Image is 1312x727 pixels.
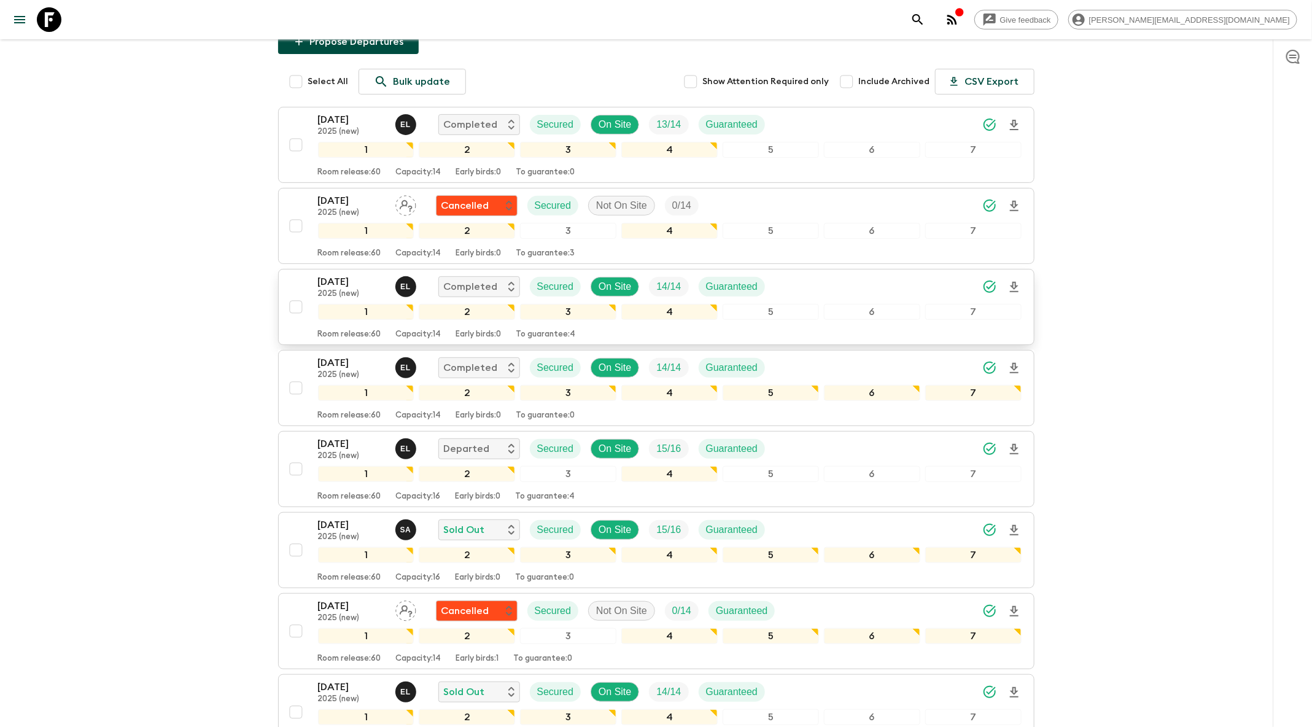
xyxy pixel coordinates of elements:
div: Not On Site [588,601,655,621]
span: Eleonora Longobardi [395,442,419,452]
p: Capacity: 14 [396,249,441,259]
div: Secured [527,601,579,621]
svg: Synced Successfully [982,360,997,375]
p: Sold Out [444,685,485,699]
p: [DATE] [318,680,386,694]
div: Not On Site [588,196,655,216]
p: Not On Site [596,198,647,213]
p: Guaranteed [706,279,758,294]
p: Capacity: 14 [396,411,441,421]
div: 1 [318,466,414,482]
svg: Synced Successfully [982,441,997,456]
div: 2 [419,628,515,644]
div: 3 [520,709,616,725]
p: Room release: 60 [318,330,381,340]
p: Completed [444,279,498,294]
p: S A [400,525,411,535]
p: Sold Out [444,523,485,537]
svg: Download Onboarding [1007,604,1022,619]
div: 6 [824,385,920,401]
div: 5 [723,142,819,158]
div: Secured [530,439,581,459]
p: Guaranteed [706,685,758,699]
a: Bulk update [359,69,466,95]
svg: Download Onboarding [1007,442,1022,457]
p: [DATE] [318,356,386,370]
div: 6 [824,466,920,482]
div: 2 [419,466,515,482]
p: On Site [599,685,631,699]
div: 6 [824,628,920,644]
div: 1 [318,709,414,725]
p: Room release: 60 [318,249,381,259]
button: [DATE]2025 (new)Assign pack leaderFlash Pack cancellationSecuredNot On SiteTrip FillGuaranteed123... [278,593,1034,669]
p: Early birds: 0 [456,330,502,340]
div: Trip Fill [649,439,688,459]
div: 2 [419,142,515,158]
p: Capacity: 14 [396,330,441,340]
div: 5 [723,304,819,320]
p: On Site [599,523,631,537]
p: Not On Site [596,604,647,618]
svg: Synced Successfully [982,523,997,537]
p: Capacity: 14 [396,168,441,177]
div: 3 [520,223,616,239]
div: Flash Pack cancellation [436,601,518,621]
div: 4 [621,466,718,482]
span: Simona Albanese [395,523,419,533]
p: 0 / 14 [672,198,691,213]
div: [PERSON_NAME][EMAIL_ADDRESS][DOMAIN_NAME] [1068,10,1297,29]
div: On Site [591,277,639,297]
p: Secured [537,441,574,456]
div: 5 [723,628,819,644]
div: 2 [419,547,515,563]
svg: Download Onboarding [1007,361,1022,376]
div: Trip Fill [665,196,699,216]
button: SA [395,519,419,540]
button: [DATE]2025 (new)Eleonora LongobardiCompletedSecuredOn SiteTrip FillGuaranteed1234567Room release:... [278,107,1034,183]
p: To guarantee: 3 [516,249,575,259]
span: Select All [308,76,349,88]
div: 5 [723,385,819,401]
button: [DATE]2025 (new)Eleonora LongobardiCompletedSecuredOn SiteTrip FillGuaranteed1234567Room release:... [278,350,1034,426]
span: Eleonora Longobardi [395,685,419,695]
p: 15 / 16 [656,441,681,456]
p: Room release: 60 [318,654,381,664]
div: 6 [824,142,920,158]
div: 6 [824,709,920,725]
div: Trip Fill [649,358,688,378]
svg: Synced Successfully [982,198,997,213]
div: Secured [530,115,581,134]
span: Eleonora Longobardi [395,361,419,371]
p: Guaranteed [706,360,758,375]
div: 4 [621,223,718,239]
div: 4 [621,547,718,563]
p: Secured [537,523,574,537]
div: 7 [925,304,1022,320]
p: Room release: 60 [318,492,381,502]
p: Cancelled [441,604,489,618]
div: 1 [318,628,414,644]
div: 6 [824,547,920,563]
div: 3 [520,628,616,644]
div: 2 [419,304,515,320]
button: [DATE]2025 (new)Eleonora LongobardiDepartedSecuredOn SiteTrip FillGuaranteed1234567Room release:6... [278,431,1034,507]
p: Guaranteed [706,117,758,132]
div: On Site [591,682,639,702]
div: 1 [318,304,414,320]
svg: Download Onboarding [1007,199,1022,214]
p: [DATE] [318,518,386,532]
button: [DATE]2025 (new)Simona AlbaneseSold OutSecuredOn SiteTrip FillGuaranteed1234567Room release:60Cap... [278,512,1034,588]
p: To guarantee: 0 [516,573,575,583]
div: Secured [530,358,581,378]
p: On Site [599,117,631,132]
div: 1 [318,223,414,239]
div: 1 [318,547,414,563]
div: Secured [527,196,579,216]
div: On Site [591,439,639,459]
div: On Site [591,520,639,540]
div: 4 [621,304,718,320]
svg: Download Onboarding [1007,118,1022,133]
p: Secured [535,604,572,618]
span: Assign pack leader [395,199,416,209]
